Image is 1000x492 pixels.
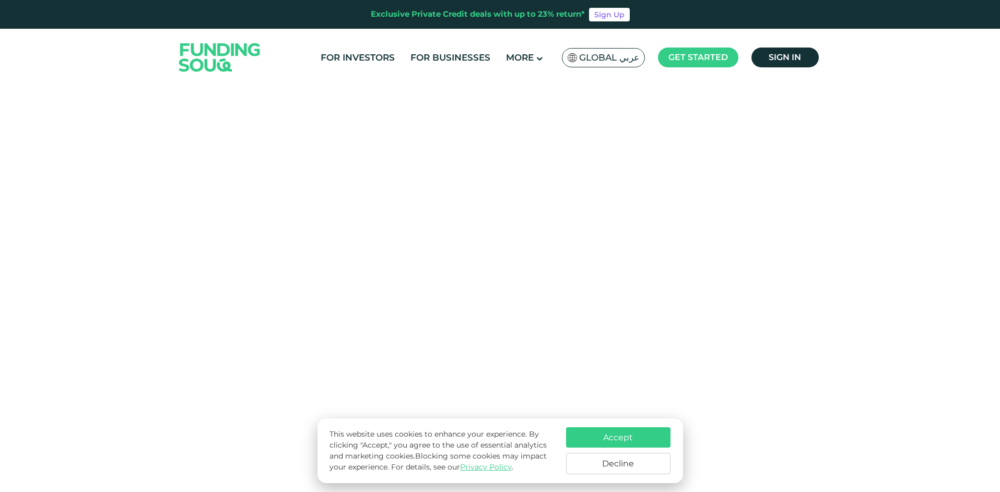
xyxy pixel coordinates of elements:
span: Blocking some cookies may impact your experience. [330,451,547,472]
div: Exclusive Private Credit deals with up to 23% return* [371,8,585,20]
img: SA Flag [568,53,577,62]
span: Global عربي [579,52,639,64]
img: Logo [169,31,271,84]
a: For Businesses [408,49,493,66]
p: This website uses cookies to enhance your experience. By clicking "Accept," you agree to the use ... [330,429,555,473]
span: Get started [668,52,728,62]
span: Sign in [769,52,801,62]
button: Decline [566,453,670,474]
a: Sign Up [589,8,630,21]
a: Sign in [751,48,819,67]
button: Accept [566,427,670,448]
a: Privacy Policy [460,462,512,472]
span: For details, see our . [391,462,513,472]
a: For Investors [318,49,397,66]
span: More [506,52,534,63]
